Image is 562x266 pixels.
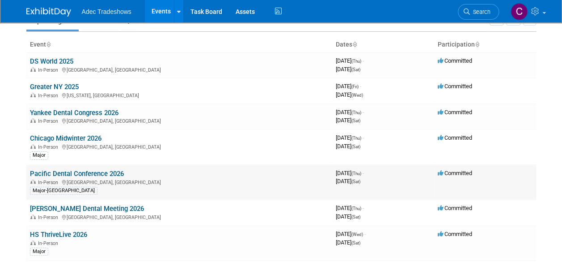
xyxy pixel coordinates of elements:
span: [DATE] [336,83,361,90]
a: Search [458,4,499,20]
span: - [363,170,364,176]
a: Yankee Dental Congress 2026 [30,109,118,117]
span: [DATE] [336,213,360,220]
span: (Sat) [351,179,360,184]
span: - [363,109,364,116]
span: [DATE] [336,57,364,64]
span: Committed [438,134,472,141]
span: Committed [438,231,472,237]
span: [DATE] [336,109,364,116]
span: (Thu) [351,136,361,141]
span: [DATE] [336,134,364,141]
span: - [360,83,361,90]
a: Sort by Start Date [352,41,357,48]
span: [DATE] [336,205,364,211]
div: Major [30,151,48,159]
span: (Sat) [351,144,360,149]
span: (Wed) [351,93,363,98]
span: In-Person [38,93,61,99]
a: [PERSON_NAME] Dental Meeting 2026 [30,205,144,213]
div: [GEOGRAPHIC_DATA], [GEOGRAPHIC_DATA] [30,117,329,124]
th: Event [26,37,332,52]
span: - [363,205,364,211]
span: In-Person [38,215,61,220]
img: In-Person Event [30,215,36,219]
span: [DATE] [336,91,363,98]
span: (Sat) [351,215,360,219]
img: Carol Schmidlin [511,3,528,20]
span: - [363,57,364,64]
a: Pacific Dental Conference 2026 [30,170,124,178]
a: Sort by Participation Type [475,41,479,48]
span: [DATE] [336,178,360,184]
div: [US_STATE], [GEOGRAPHIC_DATA] [30,91,329,99]
a: DS World 2025 [30,57,73,65]
div: [GEOGRAPHIC_DATA], [GEOGRAPHIC_DATA] [30,143,329,150]
th: Participation [434,37,536,52]
img: In-Person Event [30,240,36,245]
div: Major [30,248,48,256]
span: (Sat) [351,240,360,245]
span: Committed [438,205,472,211]
span: - [363,134,364,141]
span: Committed [438,109,472,116]
span: In-Person [38,67,61,73]
span: In-Person [38,180,61,185]
span: (Thu) [351,110,361,115]
div: [GEOGRAPHIC_DATA], [GEOGRAPHIC_DATA] [30,178,329,185]
span: (Thu) [351,59,361,64]
span: (Sat) [351,67,360,72]
img: In-Person Event [30,180,36,184]
span: (Sat) [351,118,360,123]
img: In-Person Event [30,93,36,97]
div: [GEOGRAPHIC_DATA], [GEOGRAPHIC_DATA] [30,66,329,73]
span: (Fri) [351,84,359,89]
span: Adec Tradeshows [82,8,131,15]
a: Sort by Event Name [46,41,51,48]
span: (Thu) [351,206,361,211]
div: Major-[GEOGRAPHIC_DATA] [30,187,97,195]
a: Chicago Midwinter 2026 [30,134,101,142]
th: Dates [332,37,434,52]
span: In-Person [38,240,61,246]
span: (Wed) [351,232,363,237]
span: Committed [438,83,472,90]
span: (Thu) [351,171,361,176]
a: HS ThriveLive 2026 [30,231,87,239]
span: In-Person [38,144,61,150]
a: Greater NY 2025 [30,83,79,91]
span: Committed [438,57,472,64]
img: ExhibitDay [26,8,71,17]
img: In-Person Event [30,144,36,149]
img: In-Person Event [30,118,36,123]
span: [DATE] [336,231,366,237]
span: [DATE] [336,170,364,176]
span: Search [470,9,490,15]
span: [DATE] [336,239,360,246]
span: - [364,231,366,237]
span: [DATE] [336,117,360,124]
span: Committed [438,170,472,176]
span: [DATE] [336,143,360,150]
img: In-Person Event [30,67,36,72]
span: [DATE] [336,66,360,73]
span: In-Person [38,118,61,124]
div: [GEOGRAPHIC_DATA], [GEOGRAPHIC_DATA] [30,213,329,220]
